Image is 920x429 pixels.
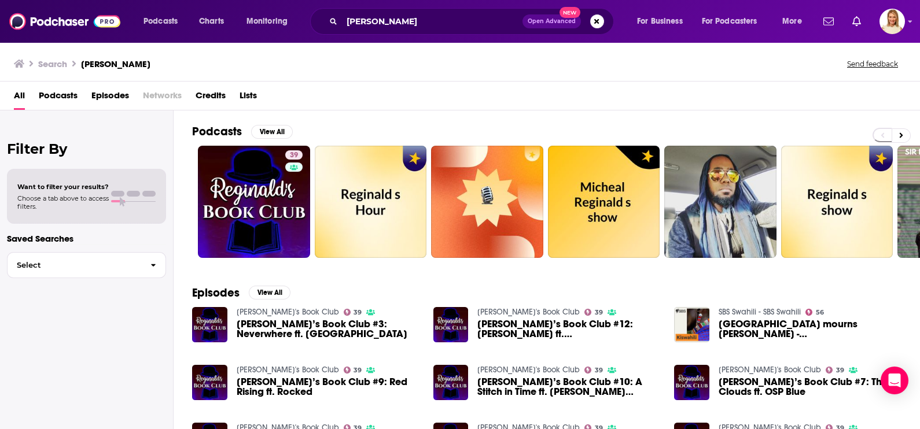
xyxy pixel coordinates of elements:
[285,150,303,160] a: 39
[719,377,901,397] a: Reginald’s Book Club #7: The Clouds ft. OSP Blue
[192,12,231,31] a: Charts
[7,233,166,244] p: Saved Searches
[719,307,801,317] a: SBS Swahili - SBS Swahili
[7,140,166,157] h2: Filter By
[199,13,224,29] span: Charts
[321,8,625,35] div: Search podcasts, credits, & more...
[719,319,901,339] a: Tanzania mourns Reginald Mengi - Tanzania yaomboleza kifo cha Reginald Mengi
[719,365,821,375] a: Reginald's Book Club
[344,309,362,316] a: 39
[522,14,581,28] button: Open AdvancedNew
[17,194,109,210] span: Choose a tab above to access filters.
[879,9,905,34] span: Logged in as leannebush
[38,58,67,69] h3: Search
[816,310,824,315] span: 56
[774,12,816,31] button: open menu
[844,59,901,69] button: Send feedback
[8,261,141,269] span: Select
[782,13,802,29] span: More
[354,310,362,315] span: 39
[238,12,303,31] button: open menu
[819,12,838,31] a: Show notifications dropdown
[39,86,78,110] a: Podcasts
[595,368,603,373] span: 39
[14,86,25,110] a: All
[237,319,419,339] span: [PERSON_NAME]’s Book Club #3: Neverwhere ft. [GEOGRAPHIC_DATA]
[584,309,603,316] a: 39
[477,377,660,397] span: [PERSON_NAME]’s Book Club #10: A Stitch in Time ft. [PERSON_NAME] Gender
[836,368,844,373] span: 39
[17,183,109,191] span: Want to filter your results?
[848,12,866,31] a: Show notifications dropdown
[198,146,310,258] a: 39
[81,58,150,69] h3: [PERSON_NAME]
[560,7,580,18] span: New
[702,13,757,29] span: For Podcasters
[237,377,419,397] span: [PERSON_NAME]’s Book Club #9: Red Rising ft. Rocked
[584,367,603,373] a: 39
[192,286,290,300] a: EpisodesView All
[674,365,709,400] img: Reginald’s Book Club #7: The Clouds ft. OSP Blue
[196,86,226,110] a: Credits
[240,86,257,110] a: Lists
[246,13,288,29] span: Monitoring
[528,19,576,24] span: Open Advanced
[433,307,469,342] img: Reginald’s Book Club #12: Heir Apparent ft. Calluna
[192,286,240,300] h2: Episodes
[237,365,339,375] a: Reginald's Book Club
[143,13,178,29] span: Podcasts
[290,150,298,161] span: 39
[477,377,660,397] a: Reginald’s Book Club #10: A Stitch in Time ft. Jessie Gender
[143,86,182,110] span: Networks
[477,307,580,317] a: Reginald's Book Club
[477,319,660,339] a: Reginald’s Book Club #12: Heir Apparent ft. Calluna
[192,124,293,139] a: PodcastsView All
[719,319,901,339] span: [GEOGRAPHIC_DATA] mourns [PERSON_NAME] - [GEOGRAPHIC_DATA] yaomboleza kifo cha [PERSON_NAME]
[344,367,362,373] a: 39
[595,310,603,315] span: 39
[826,367,844,373] a: 39
[433,365,469,400] img: Reginald’s Book Club #10: A Stitch in Time ft. Jessie Gender
[249,286,290,299] button: View All
[674,307,709,342] img: Tanzania mourns Reginald Mengi - Tanzania yaomboleza kifo cha Reginald Mengi
[879,9,905,34] button: Show profile menu
[629,12,697,31] button: open menu
[9,10,120,32] img: Podchaser - Follow, Share and Rate Podcasts
[719,377,901,397] span: [PERSON_NAME]’s Book Club #7: The Clouds ft. OSP Blue
[694,12,774,31] button: open menu
[342,12,522,31] input: Search podcasts, credits, & more...
[237,319,419,339] a: Reginald’s Book Club #3: Neverwhere ft. Rantasmo
[477,319,660,339] span: [PERSON_NAME]’s Book Club #12: [PERSON_NAME] ft. [GEOGRAPHIC_DATA]
[354,368,362,373] span: 39
[879,9,905,34] img: User Profile
[135,12,193,31] button: open menu
[237,377,419,397] a: Reginald’s Book Club #9: Red Rising ft. Rocked
[237,307,339,317] a: Reginald's Book Club
[637,13,683,29] span: For Business
[251,125,293,139] button: View All
[192,307,227,342] img: Reginald’s Book Club #3: Neverwhere ft. Rantasmo
[91,86,129,110] a: Episodes
[192,124,242,139] h2: Podcasts
[192,365,227,400] img: Reginald’s Book Club #9: Red Rising ft. Rocked
[477,365,580,375] a: Reginald's Book Club
[881,367,908,394] div: Open Intercom Messenger
[7,252,166,278] button: Select
[805,309,824,316] a: 56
